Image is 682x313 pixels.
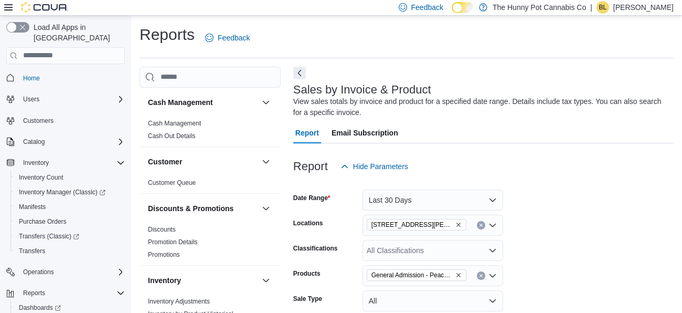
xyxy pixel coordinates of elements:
[148,132,196,140] a: Cash Out Details
[19,232,79,241] span: Transfers (Classic)
[293,295,322,303] label: Sale Type
[148,119,201,128] span: Cash Management
[2,134,129,149] button: Catalog
[23,95,39,103] span: Users
[15,245,49,257] a: Transfers
[260,155,272,168] button: Customer
[19,114,125,127] span: Customers
[15,201,50,213] a: Manifests
[2,265,129,279] button: Operations
[336,156,412,177] button: Hide Parameters
[488,272,497,280] button: Open list of options
[367,269,466,281] span: General Admission - Peach Ringz Infused Pre-Roll - 1x1g
[452,13,452,14] span: Dark Mode
[2,70,129,86] button: Home
[10,214,129,229] button: Purchase Orders
[19,217,67,226] span: Purchase Orders
[10,244,129,258] button: Transfers
[15,186,110,199] a: Inventory Manager (Classic)
[295,122,319,143] span: Report
[148,203,233,214] h3: Discounts & Promotions
[148,251,180,259] span: Promotions
[19,188,105,196] span: Inventory Manager (Classic)
[260,96,272,109] button: Cash Management
[293,194,331,202] label: Date Range
[15,245,125,257] span: Transfers
[23,289,45,297] span: Reports
[148,238,198,246] a: Promotion Details
[260,202,272,215] button: Discounts & Promotions
[2,113,129,128] button: Customers
[19,72,44,85] a: Home
[493,1,586,14] p: The Hunny Pot Cannabis Co
[19,173,63,182] span: Inventory Count
[148,156,258,167] button: Customer
[19,287,49,299] button: Reports
[148,179,196,186] a: Customer Queue
[23,159,49,167] span: Inventory
[332,122,398,143] span: Email Subscription
[29,22,125,43] span: Load All Apps in [GEOGRAPHIC_DATA]
[148,120,201,127] a: Cash Management
[148,179,196,187] span: Customer Queue
[10,200,129,214] button: Manifests
[613,1,674,14] p: [PERSON_NAME]
[148,203,258,214] button: Discounts & Promotions
[19,287,125,299] span: Reports
[455,272,462,278] button: Remove General Admission - Peach Ringz Infused Pre-Roll - 1x1g from selection in this group
[19,156,53,169] button: Inventory
[2,155,129,170] button: Inventory
[19,93,125,106] span: Users
[260,274,272,287] button: Inventory
[19,135,49,148] button: Catalog
[2,286,129,300] button: Reports
[293,219,323,227] label: Locations
[488,246,497,255] button: Open list of options
[19,203,46,211] span: Manifests
[19,93,44,106] button: Users
[293,160,328,173] h3: Report
[148,251,180,258] a: Promotions
[599,1,607,14] span: BL
[452,2,474,13] input: Dark Mode
[15,171,68,184] a: Inventory Count
[371,220,453,230] span: [STREET_ADDRESS][PERSON_NAME]
[15,230,125,243] span: Transfers (Classic)
[148,298,210,305] a: Inventory Adjustments
[15,171,125,184] span: Inventory Count
[21,2,68,13] img: Cova
[363,290,503,311] button: All
[23,268,54,276] span: Operations
[19,114,58,127] a: Customers
[19,266,58,278] button: Operations
[19,304,61,312] span: Dashboards
[201,27,254,48] a: Feedback
[148,226,176,233] a: Discounts
[140,176,281,193] div: Customer
[148,275,258,286] button: Inventory
[596,1,609,14] div: Branden Lalonde
[363,190,503,211] button: Last 30 Days
[293,269,321,278] label: Products
[15,215,125,228] span: Purchase Orders
[23,138,45,146] span: Catalog
[353,161,408,172] span: Hide Parameters
[477,221,485,229] button: Clear input
[477,272,485,280] button: Clear input
[15,230,83,243] a: Transfers (Classic)
[15,215,71,228] a: Purchase Orders
[293,84,431,96] h3: Sales by Invoice & Product
[19,156,125,169] span: Inventory
[148,297,210,306] span: Inventory Adjustments
[148,97,213,108] h3: Cash Management
[10,170,129,185] button: Inventory Count
[218,33,250,43] span: Feedback
[148,225,176,234] span: Discounts
[371,270,453,280] span: General Admission - Peach Ringz Infused Pre-Roll - 1x1g
[23,74,40,82] span: Home
[293,244,338,253] label: Classifications
[293,96,668,118] div: View sales totals by invoice and product for a specified date range. Details include tax types. Y...
[140,117,281,147] div: Cash Management
[19,247,45,255] span: Transfers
